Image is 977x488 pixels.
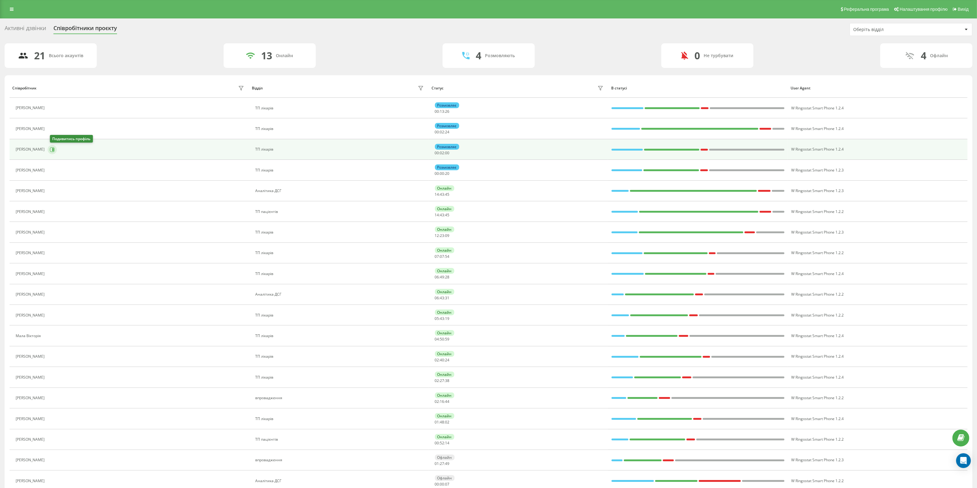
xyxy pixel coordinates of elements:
div: [PERSON_NAME] [16,375,46,380]
span: 00 [440,171,444,176]
span: W Ringostat Smart Phone 1.2.4 [791,333,844,338]
div: Онлайн [435,247,454,253]
div: ТП лікарів [255,106,425,110]
span: 14 [435,212,439,218]
div: [PERSON_NAME] [16,292,46,297]
div: Активні дзвінки [5,25,46,34]
div: 13 [261,50,272,61]
div: : : [435,441,450,445]
span: 02 [445,419,450,425]
span: 06 [435,295,439,301]
span: W Ringostat Smart Phone 1.2.4 [791,105,844,111]
span: 49 [440,274,444,280]
div: ТП лікарів [255,354,425,359]
span: 23 [440,233,444,238]
div: : : [435,109,450,114]
span: 54 [445,254,450,259]
div: : : [435,358,450,362]
span: 38 [445,378,450,383]
span: 13 [440,109,444,114]
div: 4 [921,50,927,61]
div: ТП лікарів [255,417,425,421]
div: Онлайн [435,330,454,336]
div: Розмовляє [435,144,459,150]
span: Вихід [958,7,969,12]
span: 12 [435,233,439,238]
div: [PERSON_NAME] [16,479,46,483]
span: 00 [445,150,450,155]
span: W Ringostat Smart Phone 1.2.3 [791,230,844,235]
span: 27 [440,461,444,466]
div: : : [435,171,450,176]
div: : : [435,379,450,383]
div: ТП лікарів [255,334,425,338]
span: 48 [440,419,444,425]
div: 4 [476,50,481,61]
div: 21 [34,50,45,61]
span: 45 [445,192,450,197]
div: User Agent [791,86,965,90]
div: Оберіть відділ [853,27,927,32]
div: [PERSON_NAME] [16,147,46,152]
div: : : [435,296,450,300]
div: : : [435,151,450,155]
div: [PERSON_NAME] [16,313,46,317]
div: Статус [432,86,444,90]
span: W Ringostat Smart Phone 1.2.4 [791,354,844,359]
span: 59 [445,336,450,342]
div: : : [435,462,450,466]
span: 43 [440,316,444,321]
div: : : [435,254,450,259]
span: 27 [440,378,444,383]
div: ТП лікарів [255,272,425,276]
span: 00 [435,440,439,446]
div: [PERSON_NAME] [16,437,46,442]
div: [PERSON_NAME] [16,106,46,110]
div: : : [435,317,450,321]
div: : : [435,275,450,279]
div: [PERSON_NAME] [16,251,46,255]
span: 00 [440,482,444,487]
div: Онлайн [435,309,454,315]
div: Онлайн [276,53,293,58]
span: 00 [435,150,439,155]
div: [PERSON_NAME] [16,168,46,172]
span: 01 [435,419,439,425]
div: [PERSON_NAME] [16,189,46,193]
div: ТП лікарів [255,168,425,172]
div: Мала Вікторія [16,334,42,338]
div: [PERSON_NAME] [16,458,46,462]
span: 02 [440,150,444,155]
div: Онлайн [435,206,454,212]
span: W Ringostat Smart Phone 1.2.2 [791,313,844,318]
div: ТП лікарів [255,375,425,380]
span: 26 [445,109,450,114]
span: 14 [435,192,439,197]
div: Офлайн [435,455,455,460]
span: 00 [435,482,439,487]
span: W Ringostat Smart Phone 1.2.4 [791,147,844,152]
span: 02 [435,399,439,404]
div: : : [435,482,450,486]
span: 44 [445,399,450,404]
span: W Ringostat Smart Phone 1.2.3 [791,167,844,173]
span: W Ringostat Smart Phone 1.2.2 [791,478,844,483]
span: 00 [435,171,439,176]
span: 04 [435,336,439,342]
span: 07 [435,254,439,259]
span: 16 [440,399,444,404]
div: Розмовляє [435,102,459,108]
span: Реферальна програма [844,7,889,12]
div: Співробітники проєкту [53,25,117,34]
div: Офлайн [930,53,948,58]
div: впровадження [255,396,425,400]
div: : : [435,337,450,341]
div: [PERSON_NAME] [16,127,46,131]
div: : : [435,420,450,424]
span: 50 [440,336,444,342]
span: 00 [435,129,439,135]
span: 09 [445,233,450,238]
span: W Ringostat Smart Phone 1.2.4 [791,375,844,380]
div: Всього акаунтів [49,53,84,58]
div: : : [435,213,450,217]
